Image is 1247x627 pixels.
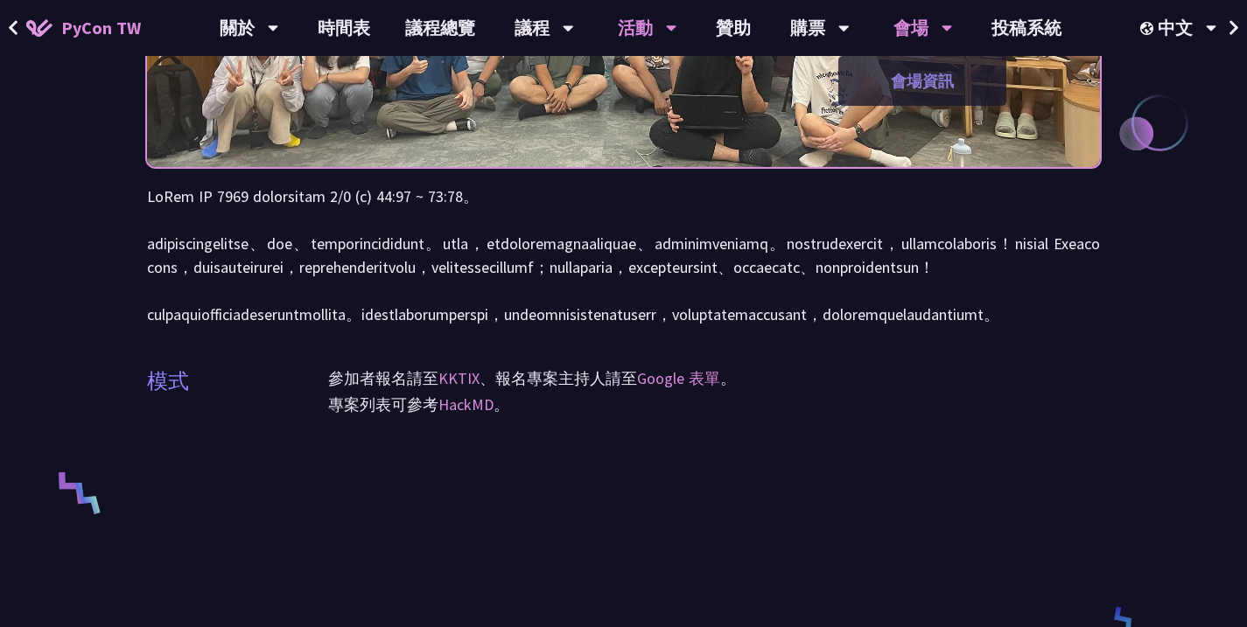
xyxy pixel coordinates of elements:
a: PyCon TW [9,6,158,50]
img: Home icon of PyCon TW 2025 [26,19,53,37]
a: KKTIX [438,368,480,388]
a: Google 表單 [637,368,720,388]
p: LoRem IP 7969 dolorsitam 2/0 (c) 44:97 ~ 73:78。 adipiscingelitse、doe、temporincididunt。utla，etdolo... [147,185,1100,326]
span: PyCon TW [61,15,141,41]
img: Locale Icon [1140,22,1158,35]
p: 參加者報名請至 、報名專案主持人請至 。 [328,366,1101,392]
a: HackMD [438,394,494,415]
p: 專案列表可參考 。 [328,392,1101,418]
p: 模式 [147,366,189,397]
a: 會場資訊 [838,60,1006,101]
